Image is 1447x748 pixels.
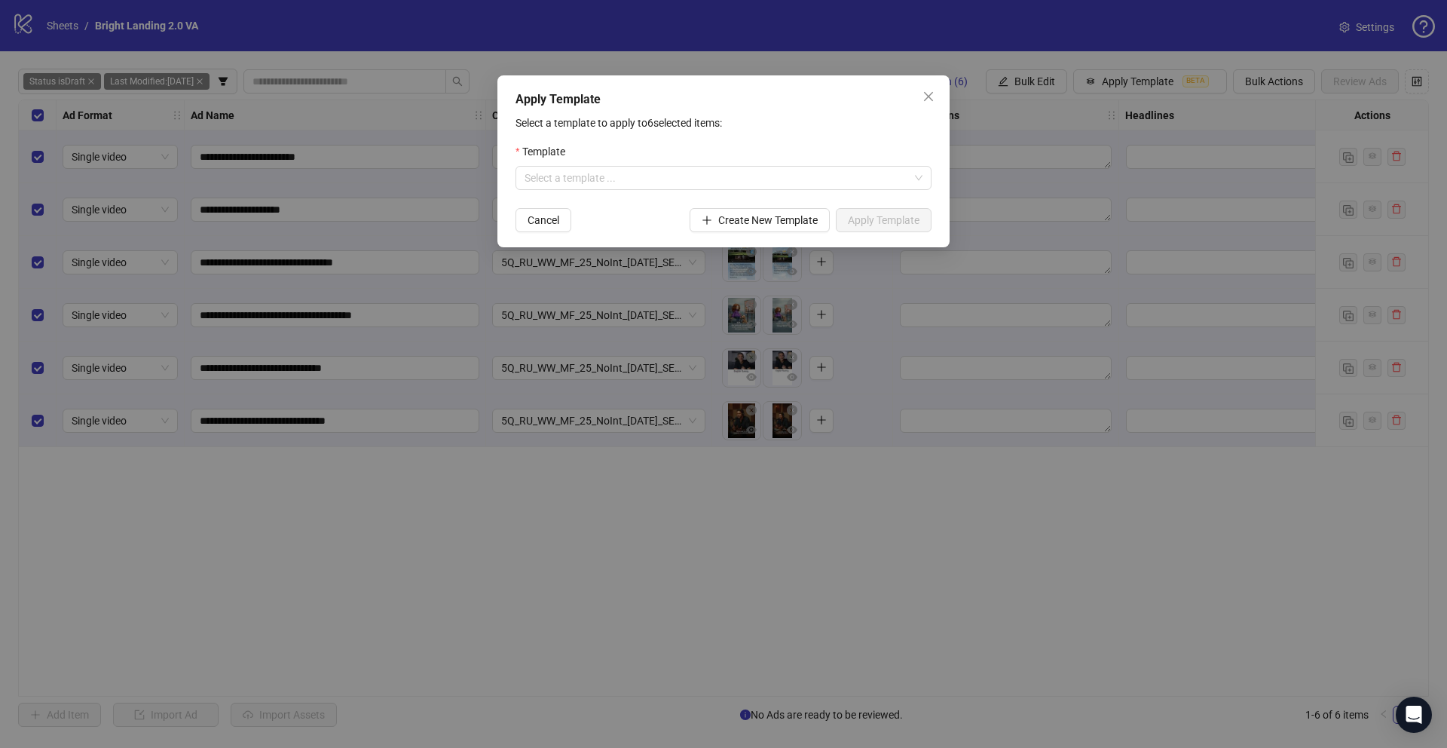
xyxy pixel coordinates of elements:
label: Template [515,143,575,160]
span: plus [702,215,712,225]
span: Create New Template [718,214,818,226]
button: Create New Template [690,208,830,232]
span: Cancel [528,214,559,226]
button: Apply Template [836,208,932,232]
div: Apply Template [515,90,932,109]
div: Open Intercom Messenger [1396,697,1432,733]
span: close [922,90,935,103]
button: Cancel [515,208,571,232]
p: Select a template to apply to 6 selected items: [515,115,932,131]
button: Close [916,84,941,109]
